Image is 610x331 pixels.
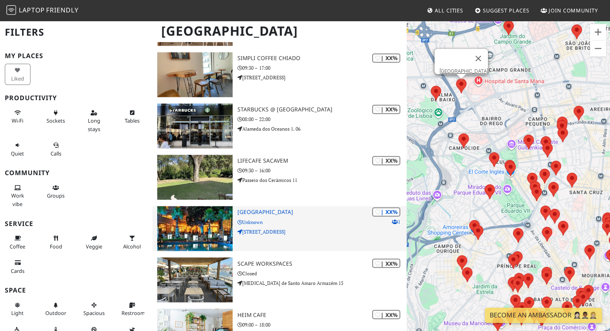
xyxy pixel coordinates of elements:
[43,139,69,160] button: Calls
[5,20,148,44] h2: Filters
[152,155,407,200] a: Lifecafe Sacavem | XX% Lifecafe Sacavem 09:30 – 16:00 Passeio dos Cerâmicos 11
[10,243,25,250] span: Coffee
[46,6,78,14] span: Friendly
[237,55,407,62] h3: Simpli Coffee Chiado
[152,52,407,97] a: Simpli Coffee Chiado | XX% Simpli Coffee Chiado 09:30 – 17:00 [STREET_ADDRESS]
[372,105,400,114] div: | XX%
[43,299,69,320] button: Outdoor
[392,218,400,225] p: 1
[237,74,407,81] p: [STREET_ADDRESS]
[439,68,488,74] a: [GEOGRAPHIC_DATA]
[119,106,145,127] button: Tables
[372,258,400,268] div: | XX%
[237,279,407,287] p: [MEDICAL_DATA] de Santo Amaro Armazém 15
[50,243,62,250] span: Food
[237,209,407,216] h3: [GEOGRAPHIC_DATA]
[590,40,606,57] button: Reduzir
[11,267,24,274] span: Credit cards
[435,7,463,14] span: All Cities
[5,169,148,177] h3: Community
[152,257,407,302] a: Scape Workspaces | XX% Scape Workspaces Closed [MEDICAL_DATA] de Santo Amaro Armazém 15
[372,310,400,319] div: | XX%
[83,309,105,317] span: Spacious
[5,232,30,253] button: Coffee
[237,157,407,164] h3: Lifecafe Sacavem
[5,139,30,160] button: Quiet
[125,117,140,124] span: Work-friendly tables
[237,106,407,113] h3: Starbucks @ [GEOGRAPHIC_DATA]
[5,287,148,294] h3: Space
[119,299,145,320] button: Restroom
[424,3,466,18] a: All Cities
[6,5,16,15] img: LaptopFriendly
[5,299,30,320] button: Light
[237,228,407,235] p: [STREET_ADDRESS]
[11,309,24,317] span: Natural light
[51,150,61,157] span: Video/audio calls
[237,321,407,328] p: 09:00 – 18:00
[237,167,407,174] p: 09:30 – 16:00
[157,257,232,302] img: Scape Workspaces
[537,3,601,18] a: Join Community
[5,256,30,277] button: Cards
[483,7,529,14] span: Suggest Places
[468,49,488,68] button: Fechar
[6,4,79,18] a: LaptopFriendly LaptopFriendly
[237,311,407,318] h3: Heim Cafe
[119,232,145,253] button: Alcohol
[152,206,407,251] a: Lisbon Marriott Hotel | XX% 1 [GEOGRAPHIC_DATA] Unknown [STREET_ADDRESS]
[157,155,232,200] img: Lifecafe Sacavem
[372,53,400,63] div: | XX%
[123,243,141,250] span: Alcohol
[237,269,407,277] p: Closed
[5,94,148,102] h3: Productivity
[45,309,66,317] span: Outdoor area
[157,206,232,251] img: Lisbon Marriott Hotel
[155,20,405,42] h1: [GEOGRAPHIC_DATA]
[47,117,65,124] span: Power sockets
[11,192,24,207] span: People working
[81,299,107,320] button: Spacious
[81,106,107,135] button: Long stays
[157,52,232,97] img: Simpli Coffee Chiado
[43,181,69,202] button: Groups
[157,103,232,148] img: Starbucks @ Alameda dos Oceanos
[81,232,107,253] button: Veggie
[237,115,407,123] p: 08:00 – 22:00
[5,52,148,60] h3: My Places
[372,156,400,165] div: | XX%
[5,106,30,127] button: Wi-Fi
[549,7,598,14] span: Join Community
[237,218,407,226] p: Unknown
[152,103,407,148] a: Starbucks @ Alameda dos Oceanos | XX% Starbucks @ [GEOGRAPHIC_DATA] 08:00 – 22:00 Alameda dos Oce...
[372,207,400,216] div: | XX%
[19,6,45,14] span: Laptop
[237,176,407,184] p: Passeio dos Cerâmicos 11
[12,117,23,124] span: Stable Wi-Fi
[47,192,65,199] span: Group tables
[122,309,145,317] span: Restroom
[43,232,69,253] button: Food
[43,106,69,127] button: Sockets
[237,260,407,267] h3: Scape Workspaces
[237,125,407,133] p: Alameda dos Oceanos 1. 06
[5,220,148,228] h3: Service
[237,64,407,72] p: 09:30 – 17:00
[88,117,100,132] span: Long stays
[86,243,102,250] span: Veggie
[5,181,30,210] button: Work vibe
[590,24,606,40] button: Ampliar
[11,150,24,157] span: Quiet
[472,3,533,18] a: Suggest Places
